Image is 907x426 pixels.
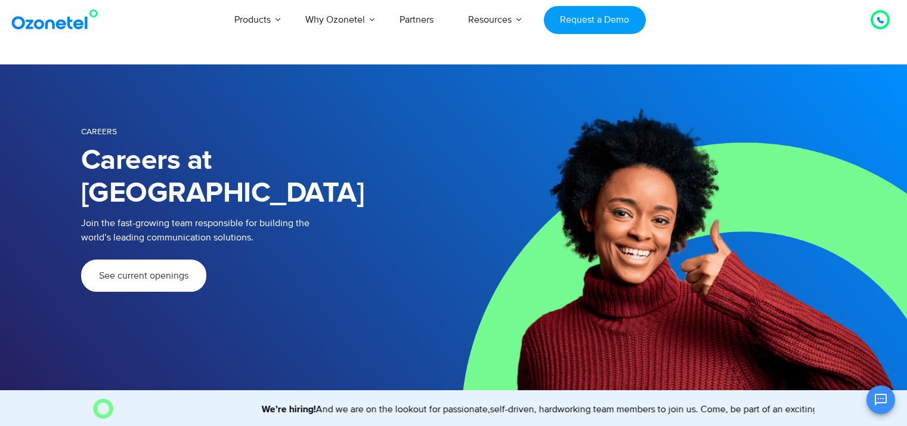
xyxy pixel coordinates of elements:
[866,385,895,414] button: Open chat
[250,405,304,414] strong: We’re hiring!
[81,126,117,137] span: Careers
[544,6,646,34] a: Request a Demo
[81,216,436,245] p: Join the fast-growing team responsible for building the world’s leading communication solutions.
[81,144,454,210] h1: Careers at [GEOGRAPHIC_DATA]
[99,271,188,280] span: See current openings
[118,402,815,416] marquee: And we are on the lookout for passionate,self-driven, hardworking team members to join us. Come, ...
[81,260,206,292] a: See current openings
[93,399,113,419] img: O Image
